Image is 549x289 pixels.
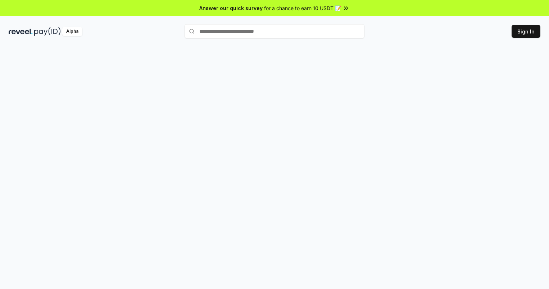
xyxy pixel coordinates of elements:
span: Answer our quick survey [199,4,263,12]
button: Sign In [512,25,540,38]
img: reveel_dark [9,27,33,36]
div: Alpha [62,27,82,36]
span: for a chance to earn 10 USDT 📝 [264,4,341,12]
img: pay_id [34,27,61,36]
